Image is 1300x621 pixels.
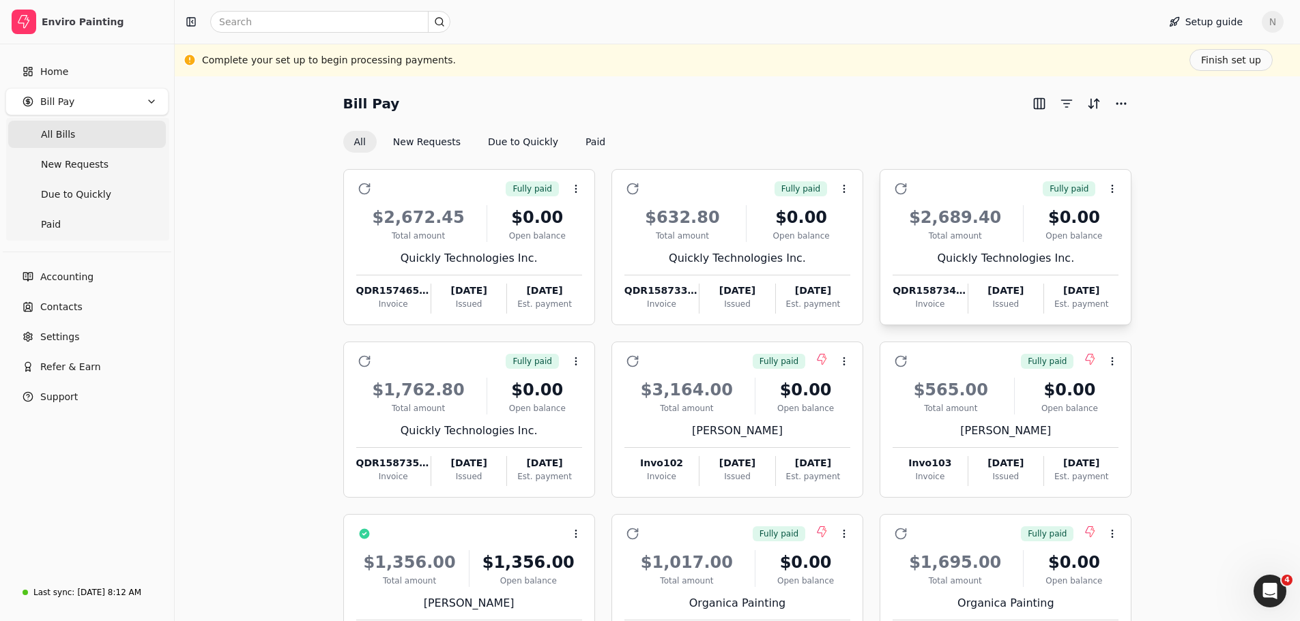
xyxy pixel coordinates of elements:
[512,183,551,195] span: Fully paid
[1029,550,1118,575] div: $0.00
[343,93,400,115] h2: Bill Pay
[41,127,75,142] span: All Bills
[968,456,1043,470] div: [DATE]
[761,402,850,414] div: Open balance
[776,284,850,298] div: [DATE]
[493,378,582,402] div: $0.00
[752,205,850,230] div: $0.00
[575,131,616,153] button: Paid
[210,11,450,33] input: Search
[475,575,582,587] div: Open balance
[761,378,850,402] div: $0.00
[699,456,775,470] div: [DATE]
[1020,402,1118,414] div: Open balance
[40,330,79,344] span: Settings
[356,378,481,402] div: $1,762.80
[624,284,699,298] div: QDR158733-0097
[493,205,582,230] div: $0.00
[1029,230,1118,242] div: Open balance
[507,456,581,470] div: [DATE]
[356,250,582,267] div: Quickly Technologies Inc.
[33,586,74,599] div: Last sync:
[41,187,111,202] span: Due to Quickly
[624,423,850,439] div: [PERSON_NAME]
[1044,456,1118,470] div: [DATE]
[968,284,1043,298] div: [DATE]
[8,211,166,238] a: Paid
[624,402,749,414] div: Total amount
[431,470,506,483] div: Issued
[699,470,775,483] div: Issued
[475,550,582,575] div: $1,356.00
[5,293,169,320] a: Contacts
[493,402,582,414] div: Open balance
[41,157,109,172] span: New Requests
[5,383,169,410] button: Support
[40,390,78,404] span: Support
[624,575,749,587] div: Total amount
[356,575,463,587] div: Total amount
[776,298,850,310] div: Est. payment
[968,298,1043,310] div: Issued
[761,550,850,575] div: $0.00
[5,58,169,85] a: Home
[893,550,1017,575] div: $1,695.00
[512,355,551,367] span: Fully paid
[624,250,850,267] div: Quickly Technologies Inc.
[1158,11,1254,33] button: Setup guide
[1262,11,1284,33] span: N
[8,151,166,178] a: New Requests
[41,217,61,232] span: Paid
[624,470,699,483] div: Invoice
[1029,575,1118,587] div: Open balance
[776,470,850,483] div: Est. payment
[356,595,582,611] div: [PERSON_NAME]
[752,230,850,242] div: Open balance
[893,250,1118,267] div: Quickly Technologies Inc.
[893,423,1118,439] div: [PERSON_NAME]
[624,205,740,230] div: $632.80
[40,270,93,284] span: Accounting
[893,575,1017,587] div: Total amount
[761,575,850,587] div: Open balance
[781,183,820,195] span: Fully paid
[1050,183,1088,195] span: Fully paid
[5,580,169,605] a: Last sync:[DATE] 8:12 AM
[5,88,169,115] button: Bill Pay
[40,95,74,109] span: Bill Pay
[431,284,506,298] div: [DATE]
[624,298,699,310] div: Invoice
[507,298,581,310] div: Est. payment
[776,456,850,470] div: [DATE]
[624,456,699,470] div: Invo102
[893,205,1017,230] div: $2,689.40
[507,284,581,298] div: [DATE]
[343,131,377,153] button: All
[893,298,967,310] div: Invoice
[1028,355,1067,367] span: Fully paid
[356,284,431,298] div: QDR157465-64-2
[42,15,162,29] div: Enviro Painting
[1110,93,1132,115] button: More
[8,181,166,208] a: Due to Quickly
[1044,284,1118,298] div: [DATE]
[893,378,1009,402] div: $565.00
[624,595,850,611] div: Organica Painting
[5,263,169,290] a: Accounting
[356,470,431,483] div: Invoice
[356,402,481,414] div: Total amount
[356,205,481,230] div: $2,672.45
[356,230,481,242] div: Total amount
[893,456,967,470] div: Invo103
[507,470,581,483] div: Est. payment
[8,121,166,148] a: All Bills
[356,298,431,310] div: Invoice
[356,423,582,439] div: Quickly Technologies Inc.
[1083,93,1105,115] button: Sort
[77,586,141,599] div: [DATE] 8:12 AM
[1028,528,1067,540] span: Fully paid
[1189,49,1273,71] button: Finish set up
[202,53,456,67] div: Complete your set up to begin processing payments.
[40,360,101,374] span: Refer & Earn
[477,131,569,153] button: Due to Quickly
